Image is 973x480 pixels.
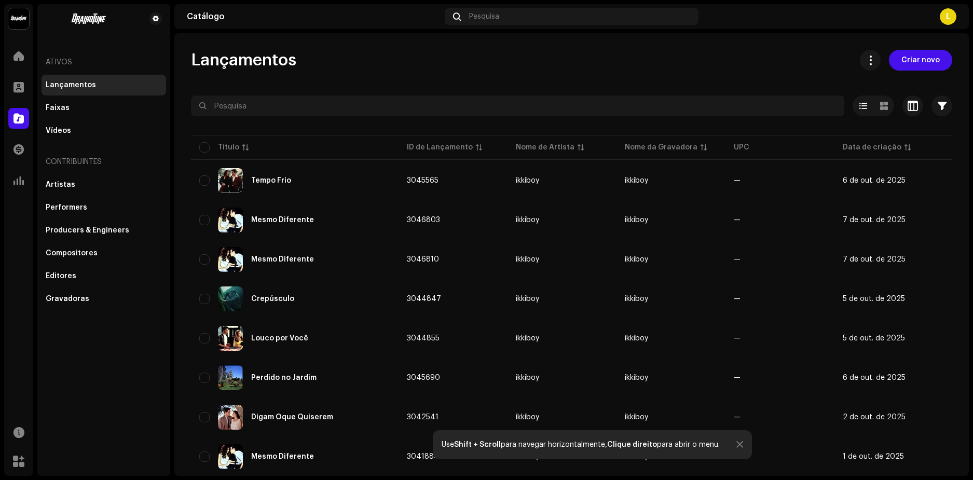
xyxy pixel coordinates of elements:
[625,177,648,184] span: ikkiboy
[407,142,473,153] div: ID de Lançamento
[516,216,539,224] div: ikkiboy
[42,174,166,195] re-m-nav-item: Artistas
[251,414,333,421] div: Digam Oque Quiserem
[46,127,71,135] div: Vídeos
[46,104,70,112] div: Faixas
[42,266,166,286] re-m-nav-item: Editores
[42,289,166,309] re-m-nav-item: Gravadoras
[251,216,314,224] div: Mesmo Diferente
[843,177,906,184] span: 6 de out. de 2025
[516,335,608,342] span: ikkiboy
[625,256,648,263] span: ikkiboy
[407,374,440,381] span: 3045690
[218,208,243,232] img: 56652a7a-bdde-4253-9f84-9f4badb70559
[516,216,608,224] span: ikkiboy
[251,177,291,184] div: Tempo Frio
[218,444,243,469] img: 8e46059b-338a-4926-8e99-2b29fff0f2a0
[454,441,501,448] strong: Shift + Scroll
[734,335,741,342] span: —
[251,256,314,263] div: Mesmo Diferente
[46,81,96,89] div: Lançamentos
[46,272,76,280] div: Editores
[625,216,648,224] span: ikkiboy
[407,453,439,460] span: 3041884
[218,247,243,272] img: 69182ac2-14f8-4546-ad57-8c7186007bd1
[625,374,648,381] span: ikkiboy
[843,335,905,342] span: 5 de out. de 2025
[516,177,539,184] div: ikkiboy
[8,8,29,29] img: 10370c6a-d0e2-4592-b8a2-38f444b0ca44
[42,220,166,241] re-m-nav-item: Producers & Engineers
[516,142,574,153] div: Nome de Artista
[843,142,901,153] div: Data de criação
[407,177,438,184] span: 3045565
[516,256,608,263] span: ikkiboy
[734,177,741,184] span: —
[625,335,648,342] span: ikkiboy
[442,441,720,449] div: Use para navegar horizontalmente, para abrir o menu.
[42,120,166,141] re-m-nav-item: Vídeos
[516,295,608,303] span: ikkiboy
[734,216,741,224] span: —
[218,326,243,351] img: 040983ad-e33d-4fae-a85d-cd39e2490ec7
[191,95,844,116] input: Pesquisa
[625,142,697,153] div: Nome da Gravadora
[843,374,906,381] span: 6 de out. de 2025
[516,335,539,342] div: ikkiboy
[843,414,906,421] span: 2 de out. de 2025
[516,295,539,303] div: ikkiboy
[46,181,75,189] div: Artistas
[952,453,955,460] span: 1
[952,256,955,263] span: 1
[407,295,441,303] span: 3044847
[940,8,956,25] div: L
[251,453,314,460] div: Mesmo Diferente
[42,149,166,174] re-a-nav-header: Contribuintes
[952,414,955,421] span: 1
[734,295,741,303] span: —
[952,374,955,381] span: 1
[516,374,608,381] span: ikkiboy
[407,256,439,263] span: 3046810
[42,243,166,264] re-m-nav-item: Compositores
[516,374,539,381] div: ikkiboy
[516,177,608,184] span: ikkiboy
[952,295,955,303] span: 1
[516,414,608,421] span: ikkiboy
[42,98,166,118] re-m-nav-item: Faixas
[734,414,741,421] span: —
[625,414,648,421] span: ikkiboy
[218,286,243,311] img: 640e1c94-d189-420e-bcae-f21f68d2fd99
[469,12,499,21] span: Pesquisa
[218,142,239,153] div: Título
[46,203,87,212] div: Performers
[191,50,296,71] span: Lançamentos
[843,295,905,303] span: 5 de out. de 2025
[607,441,657,448] strong: Clique direito
[42,197,166,218] re-m-nav-item: Performers
[218,405,243,430] img: 9f3b012b-3cc8-44d0-a287-52c6abe519e5
[251,335,308,342] div: Louco por Você
[843,256,906,263] span: 7 de out. de 2025
[407,335,440,342] span: 3044855
[901,50,940,71] span: Criar novo
[407,414,438,421] span: 3042541
[952,177,955,184] span: 1
[42,50,166,75] re-a-nav-header: Ativos
[734,374,741,381] span: —
[46,249,98,257] div: Compositores
[889,50,952,71] button: Criar novo
[218,168,243,193] img: 9515087c-e440-4561-94a5-d816916cbc14
[843,216,906,224] span: 7 de out. de 2025
[46,295,89,303] div: Gravadoras
[251,295,294,303] div: Crepúsculo
[734,256,741,263] span: —
[42,75,166,95] re-m-nav-item: Lançamentos
[516,256,539,263] div: ikkiboy
[187,12,441,21] div: Catálogo
[952,335,955,342] span: 1
[516,414,539,421] div: ikkiboy
[843,453,904,460] span: 1 de out. de 2025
